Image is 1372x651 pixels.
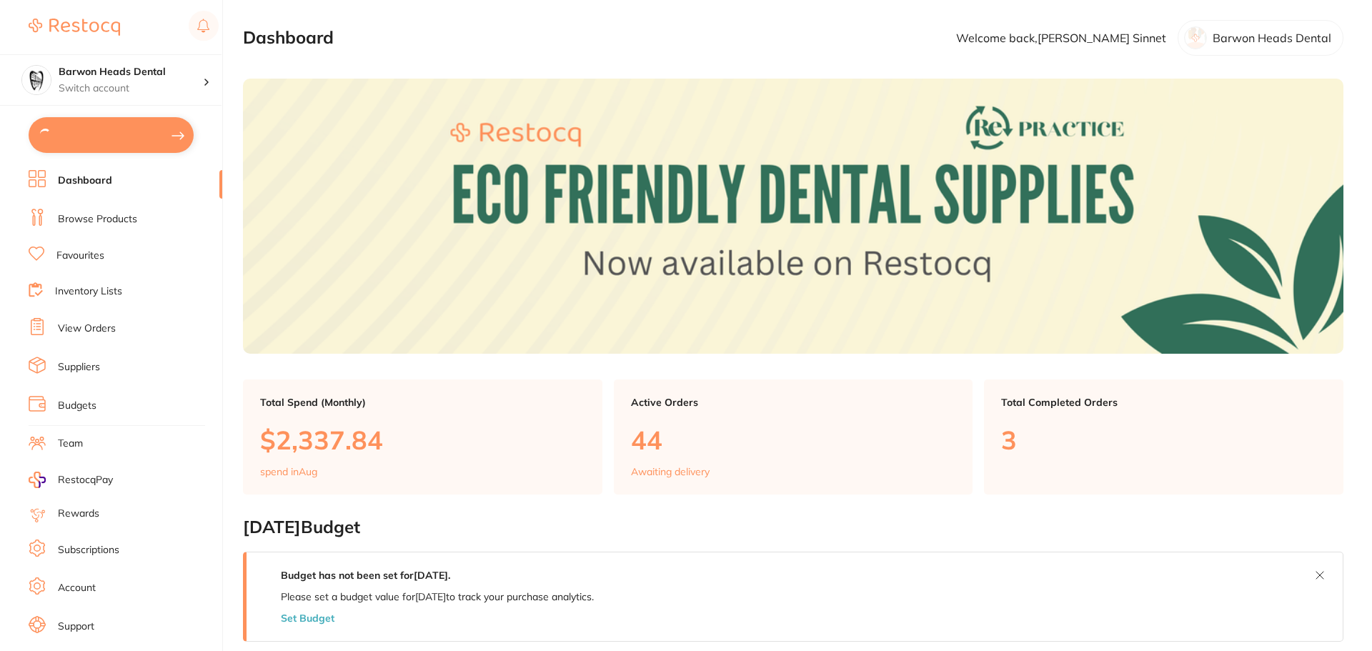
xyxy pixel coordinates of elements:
p: Welcome back, [PERSON_NAME] Sinnet [956,31,1166,44]
button: Set Budget [281,612,334,624]
a: Rewards [58,507,99,521]
a: Total Completed Orders3 [984,379,1343,495]
p: Switch account [59,81,203,96]
a: Budgets [58,399,96,413]
span: RestocqPay [58,473,113,487]
a: RestocqPay [29,472,113,488]
img: Restocq Logo [29,19,120,36]
img: RestocqPay [29,472,46,488]
img: Barwon Heads Dental [22,66,51,94]
a: Restocq Logo [29,11,120,44]
p: 3 [1001,425,1326,454]
p: spend in Aug [260,466,317,477]
a: Active Orders44Awaiting delivery [614,379,973,495]
p: Barwon Heads Dental [1213,31,1331,44]
p: Awaiting delivery [631,466,710,477]
a: Suppliers [58,360,100,374]
h4: Barwon Heads Dental [59,65,203,79]
p: Active Orders [631,397,956,408]
a: Inventory Lists [55,284,122,299]
p: Total Spend (Monthly) [260,397,585,408]
a: Account [58,581,96,595]
img: Dashboard [243,79,1343,354]
a: Subscriptions [58,543,119,557]
a: Dashboard [58,174,112,188]
p: Please set a budget value for [DATE] to track your purchase analytics. [281,591,594,602]
p: Total Completed Orders [1001,397,1326,408]
p: 44 [631,425,956,454]
a: Total Spend (Monthly)$2,337.84spend inAug [243,379,602,495]
a: Support [58,620,94,634]
a: Browse Products [58,212,137,227]
p: $2,337.84 [260,425,585,454]
a: Favourites [56,249,104,263]
h2: [DATE] Budget [243,517,1343,537]
strong: Budget has not been set for [DATE] . [281,569,450,582]
a: Team [58,437,83,451]
a: View Orders [58,322,116,336]
h2: Dashboard [243,28,334,48]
